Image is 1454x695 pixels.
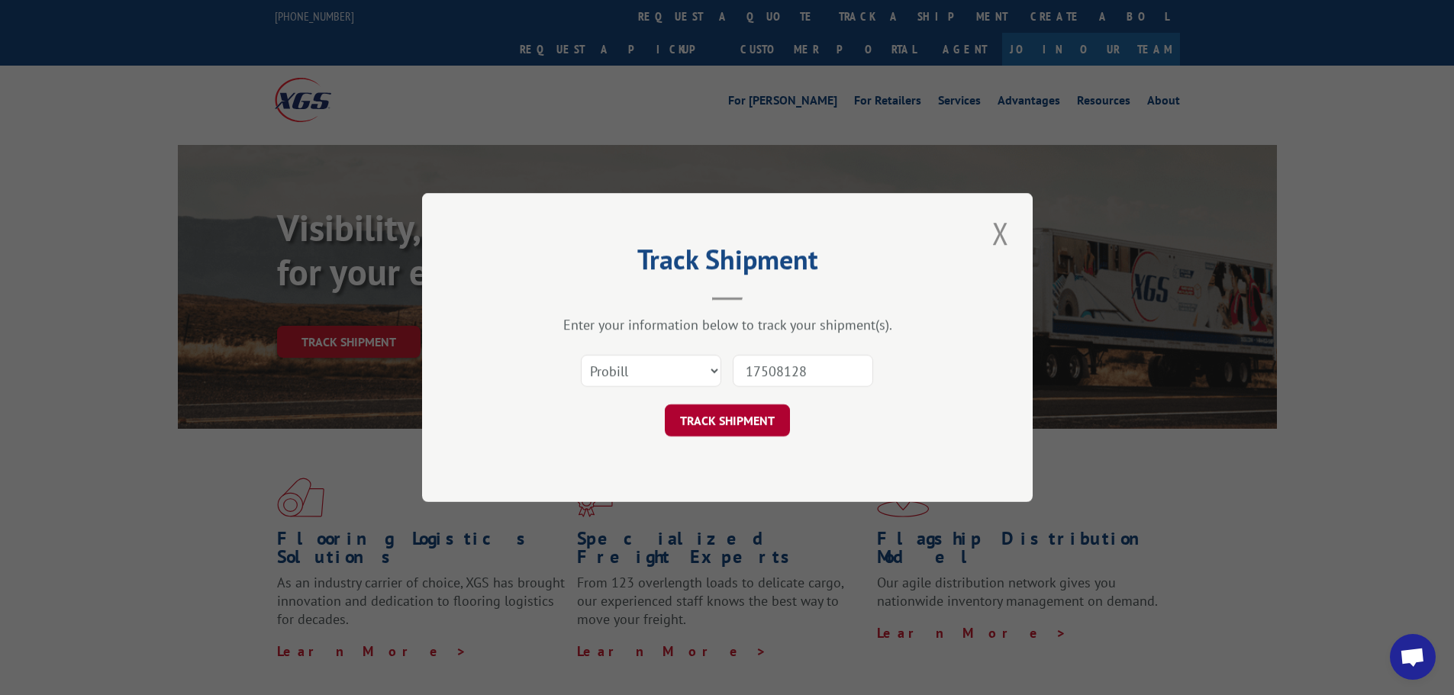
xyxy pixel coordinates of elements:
[1390,634,1436,680] a: Open chat
[498,249,956,278] h2: Track Shipment
[733,355,873,387] input: Number(s)
[988,212,1014,254] button: Close modal
[665,404,790,436] button: TRACK SHIPMENT
[498,316,956,333] div: Enter your information below to track your shipment(s).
